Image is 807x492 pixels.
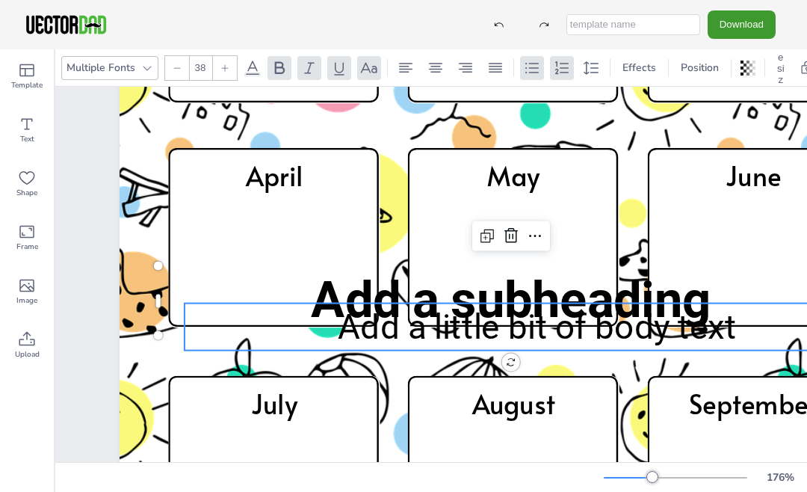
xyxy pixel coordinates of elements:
span: Upload [15,348,40,360]
span: April [246,157,303,194]
span: July [251,385,298,422]
span: Add a little bit of body text [338,307,737,347]
div: Multiple Fonts [64,58,138,78]
span: Shape [16,187,37,199]
div: 176 % [762,470,798,485]
span: Add a subheading [311,271,711,328]
span: Position [678,61,722,75]
input: template name [566,14,700,35]
span: May [487,157,539,194]
img: VectorDad-1.png [24,13,108,36]
span: August [472,385,555,422]
span: Text [20,133,34,145]
span: Template [11,79,43,91]
span: Effects [619,61,659,75]
span: June [726,157,782,194]
span: Image [16,295,37,307]
button: Resize [771,37,791,61]
button: Download [708,10,776,38]
span: Frame [16,241,38,253]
